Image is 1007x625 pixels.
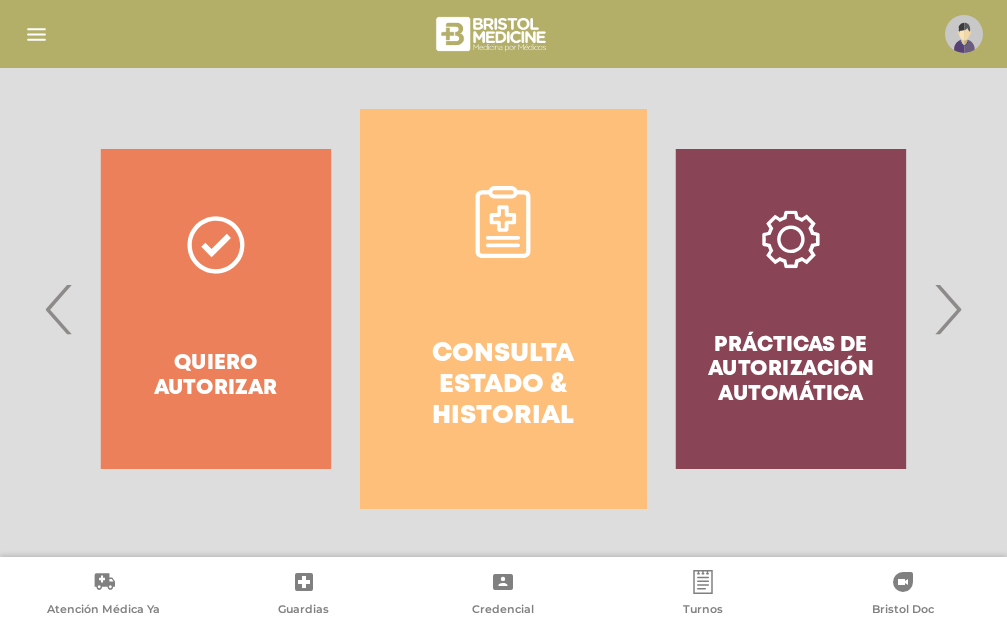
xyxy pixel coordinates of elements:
[47,602,160,620] span: Atención Médica Ya
[603,570,803,621] a: Turnos
[433,10,552,58] img: bristol-medicine-blanco.png
[928,255,967,363] span: Next
[24,22,49,47] img: Cober_menu-lines-white.svg
[945,15,983,53] img: profile-placeholder.svg
[472,602,534,620] span: Credencial
[4,570,204,621] a: Atención Médica Ya
[683,602,723,620] span: Turnos
[204,570,404,621] a: Guardias
[40,255,79,363] span: Previous
[872,602,934,620] span: Bristol Doc
[360,109,648,509] a: Consulta estado & historial
[803,570,1003,621] a: Bristol Doc
[278,602,329,620] span: Guardias
[396,339,612,433] h4: Consulta estado & historial
[404,570,604,621] a: Credencial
